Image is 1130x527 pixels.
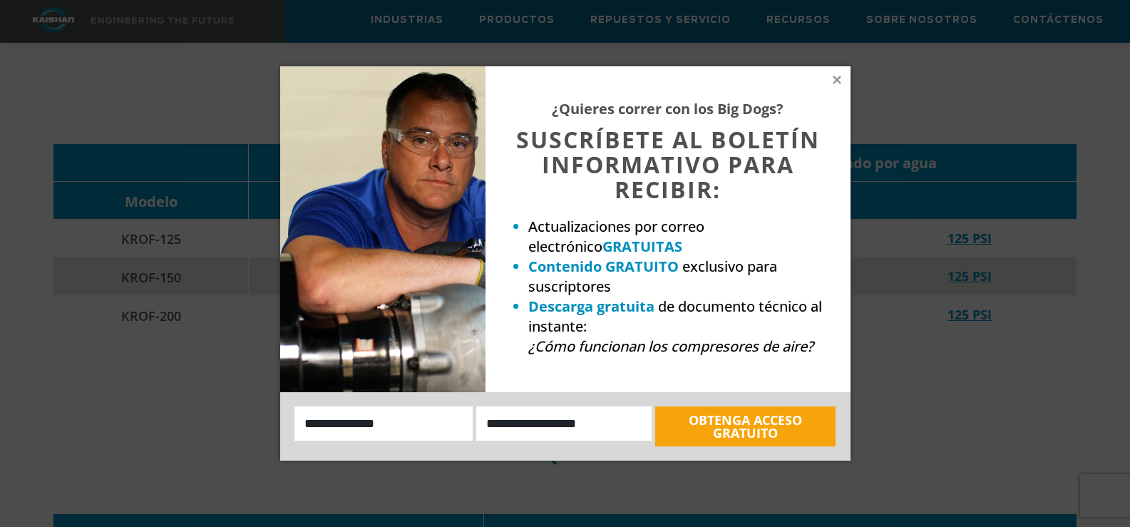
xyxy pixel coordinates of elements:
input: Nombre: [294,406,473,441]
font: Actualizaciones por correo electrónico [528,217,704,256]
input: Correo electrónico [476,406,652,441]
font: GRATUITAS [602,237,682,256]
font: Contenido GRATUITO [528,257,679,276]
font: ¿Quieres correr con los Big Dogs? [552,99,784,118]
font: OBTENGA ACCESO GRATUITO [689,411,802,441]
font: Descarga gratuita [528,297,654,316]
button: Cerca [831,73,843,86]
button: OBTENGA ACCESO GRATUITO [655,406,836,446]
font: exclusivo para suscriptores [528,257,777,296]
font: de documento técnico al instante: [528,297,822,336]
font: SUSCRÍBETE AL BOLETÍN INFORMATIVO PARA RECIBIR: [516,124,820,205]
font: ¿Cómo funcionan los compresores de aire? [528,337,813,356]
